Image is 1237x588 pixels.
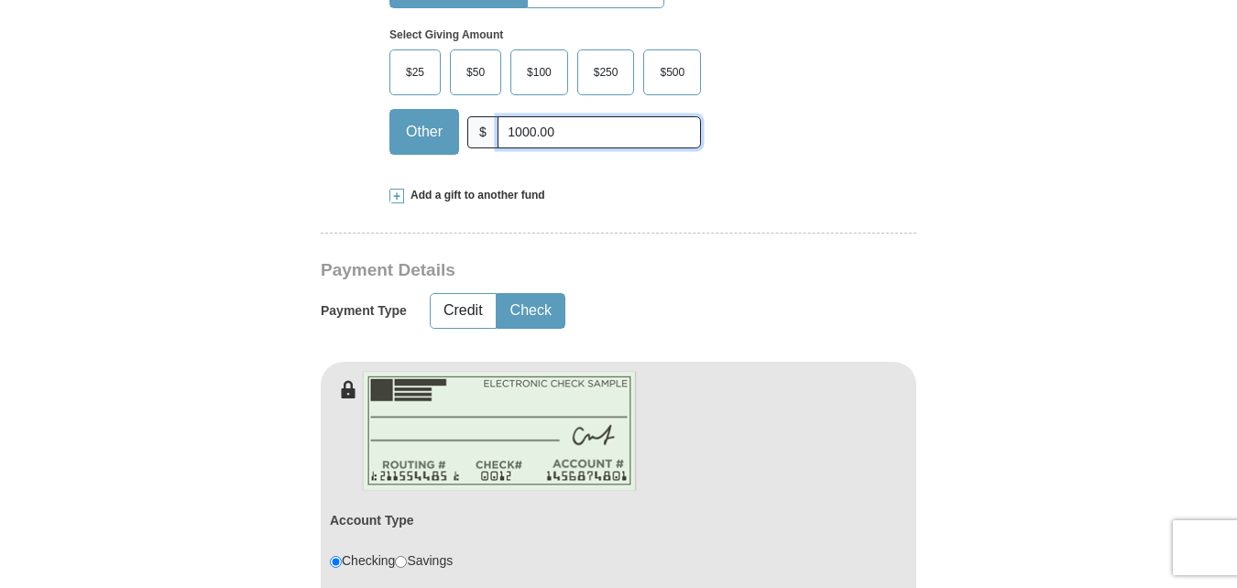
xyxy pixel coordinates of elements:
[362,371,637,491] img: check-en.png
[498,294,564,328] button: Check
[498,116,701,148] input: Other Amount
[518,59,561,86] span: $100
[467,116,498,148] span: $
[330,511,414,529] label: Account Type
[321,260,788,281] h3: Payment Details
[431,294,496,328] button: Credit
[330,551,453,570] div: Checking Savings
[457,59,494,86] span: $50
[321,303,407,319] h5: Payment Type
[397,59,433,86] span: $25
[651,59,694,86] span: $500
[389,28,503,41] strong: Select Giving Amount
[397,118,452,146] span: Other
[404,188,545,203] span: Add a gift to another fund
[585,59,628,86] span: $250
